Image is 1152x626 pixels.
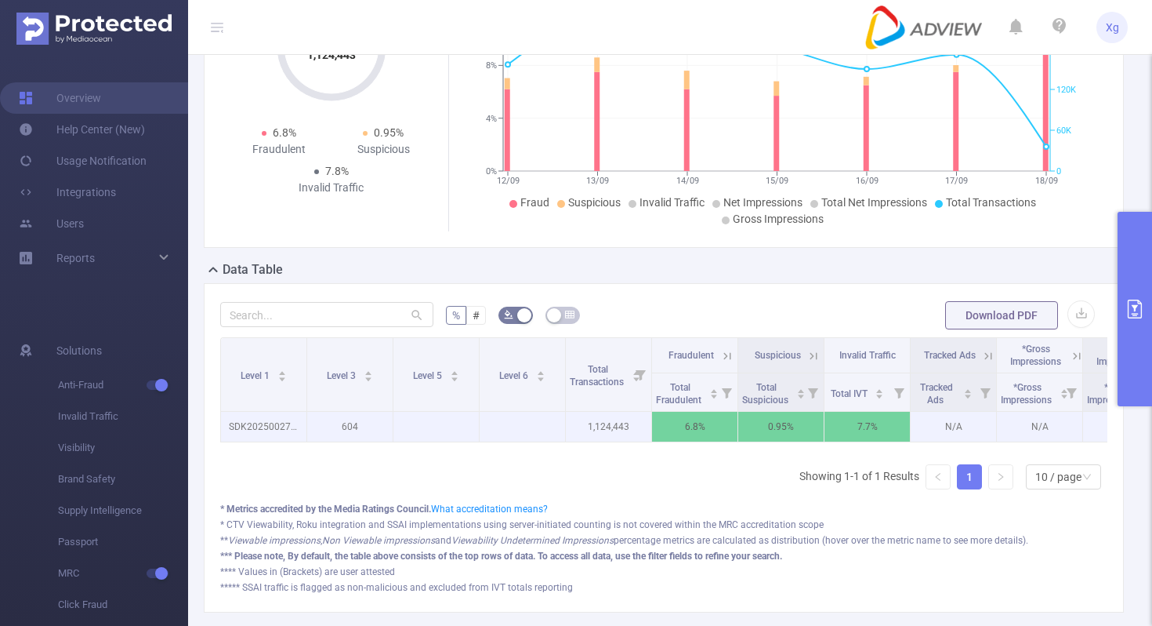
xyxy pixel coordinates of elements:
i: icon: caret-down [536,375,545,380]
div: *** Please note, By default, the table above consists of the top rows of data. To access all data... [220,549,1107,563]
span: Total Fraudulent [656,382,704,406]
span: Invalid Traffic [839,350,896,361]
span: Level 1 [241,370,272,381]
i: icon: caret-down [875,392,884,397]
span: Brand Safety [58,464,188,495]
div: Sort [963,387,973,396]
i: icon: caret-down [450,375,458,380]
span: 0.95% [374,126,404,139]
p: 1,124,443 [566,412,651,442]
i: icon: right [996,472,1005,482]
i: icon: caret-up [964,387,973,391]
i: icon: caret-up [450,369,458,373]
span: Suspicious [755,350,801,361]
div: Sort [875,387,884,396]
b: * Metrics accredited by the Media Ratings Council. [220,504,431,515]
a: What accreditation means? [431,504,548,515]
div: Sort [536,369,545,378]
i: Filter menu [888,373,910,411]
span: Total Transactions [570,364,626,388]
span: Net Impressions [723,196,802,209]
span: Solutions [56,335,102,366]
p: 6.8% [652,412,737,442]
li: Next Page [988,464,1013,490]
div: Sort [277,369,287,378]
span: Tracked Ads [920,382,953,406]
p: N/A [997,412,1082,442]
span: # [473,309,480,322]
i: Filter menu [715,373,737,411]
i: Viewability Undetermined Impressions [451,535,614,546]
li: 1 [957,464,982,490]
i: Filter menu [1060,373,1082,411]
tspan: 14/09 [676,176,699,186]
img: Protected Media [16,13,172,45]
i: Filter menu [974,373,996,411]
a: Reports [56,242,95,274]
div: 10 / page [1035,465,1081,489]
span: Suspicious [568,196,621,209]
span: Level 6 [499,370,531,381]
span: Xg [1106,12,1119,43]
i: icon: down [1082,472,1092,483]
tspan: 13/09 [586,176,609,186]
p: 7.7% [824,412,910,442]
i: icon: caret-up [796,387,805,391]
span: MRC [58,558,188,589]
span: % [452,309,460,322]
div: ***** SSAI traffic is flagged as non-malicious and excluded from IVT totals reporting [220,581,1107,595]
div: Sort [709,387,719,396]
span: 6.8% [273,126,296,139]
a: Usage Notification [19,145,147,177]
tspan: 1,124,443 [307,49,356,61]
p: SDK20250027120226cxxdb7eglzgd08b [221,412,306,442]
tspan: 8% [486,61,497,71]
a: Help Center (New) [19,114,145,145]
div: Sort [796,387,806,396]
span: Total IVT [831,388,870,399]
span: *Gross Impressions [1010,344,1061,367]
div: Sort [450,369,459,378]
div: Sort [364,369,373,378]
span: Gross Impressions [733,213,824,225]
i: Filter menu [629,338,651,411]
i: icon: caret-down [964,392,973,397]
div: Sort [1060,387,1069,396]
tspan: 18/09 [1035,176,1058,186]
li: Previous Page [926,464,951,490]
a: 1 [958,465,981,489]
tspan: 4% [486,114,497,124]
span: Invalid Traffic [639,196,705,209]
span: *Net Impressions [1096,344,1147,367]
span: Level 5 [413,370,444,381]
tspan: 17/09 [945,176,968,186]
a: Users [19,208,84,239]
div: * CTV Viewability, Roku integration and SSAI implementations using server-initiated counting is n... [220,518,1107,532]
span: Fraud [520,196,549,209]
div: Suspicious [331,141,437,158]
i: icon: caret-down [709,392,718,397]
div: Fraudulent [226,141,331,158]
div: ** , and percentage metrics are calculated as distribution (hover over the metric name to see mor... [220,533,1107,548]
span: Tracked Ads [924,350,976,361]
p: 0.95% [738,412,824,442]
div: **** Values in (Brackets) are user attested [220,565,1107,579]
button: Download PDF [945,301,1058,329]
span: Fraudulent [668,350,714,361]
i: icon: table [565,310,574,319]
span: *Gross Impressions [1001,382,1054,406]
span: Level 3 [327,370,358,381]
tspan: 120K [1056,85,1076,95]
i: icon: caret-up [536,369,545,373]
tspan: 15/09 [766,176,788,186]
p: N/A [911,412,996,442]
input: Search... [220,302,433,327]
i: Viewable impressions [228,535,321,546]
i: icon: caret-up [277,369,286,373]
i: icon: bg-colors [504,310,513,319]
span: *Net Impressions [1087,382,1140,406]
div: Invalid Traffic [279,180,384,196]
i: icon: caret-up [875,387,884,391]
span: Total Suspicious [742,382,791,406]
p: 604 [307,412,393,442]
